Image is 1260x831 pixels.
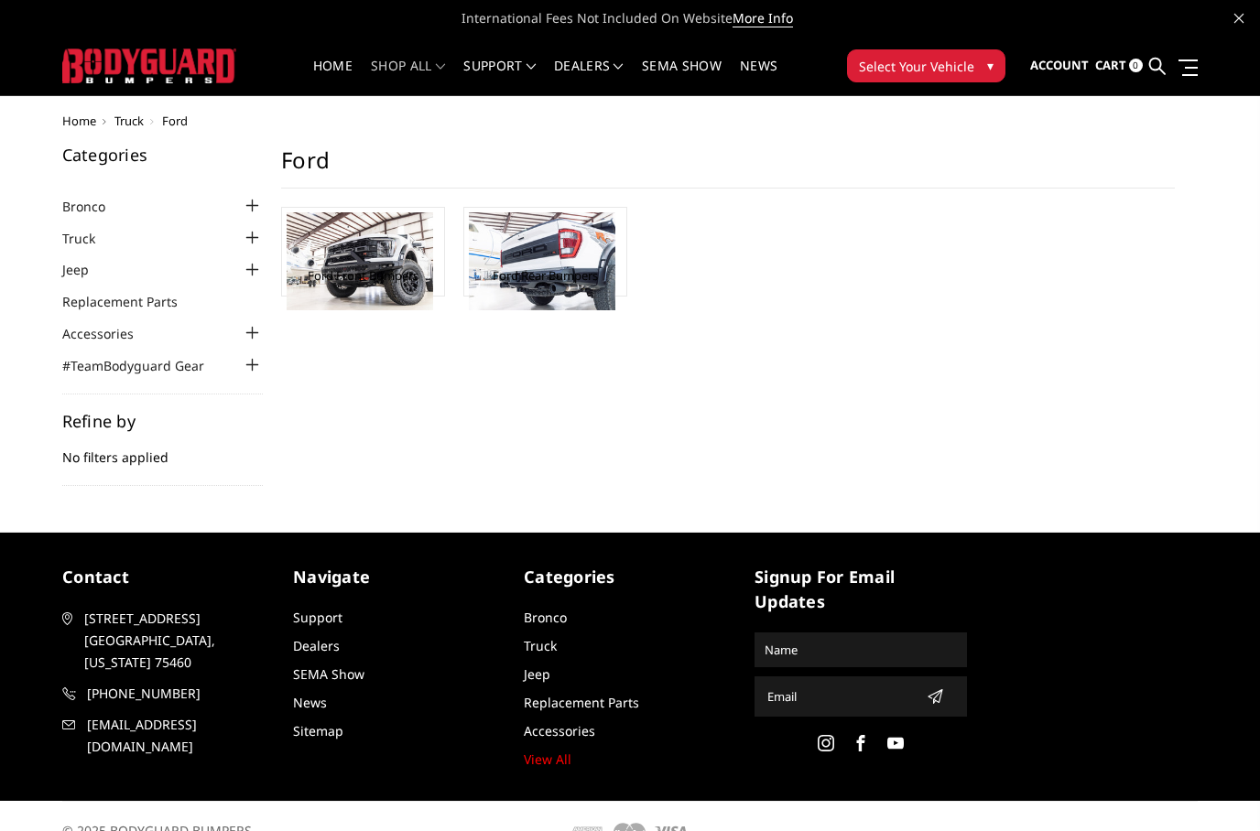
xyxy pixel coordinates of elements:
[62,197,128,216] a: Bronco
[1030,57,1089,73] span: Account
[760,682,919,711] input: Email
[463,59,536,95] a: Support
[293,722,343,739] a: Sitemap
[293,565,505,589] h5: Navigate
[62,260,112,279] a: Jeep
[642,59,722,95] a: SEMA Show
[293,694,327,711] a: News
[62,49,236,82] img: BODYGUARD BUMPERS
[757,635,964,664] input: Name
[293,637,340,654] a: Dealers
[62,413,264,429] h5: Refine by
[755,565,967,614] h5: signup for email updates
[87,714,274,758] span: [EMAIL_ADDRESS][DOMAIN_NAME]
[524,637,557,654] a: Truck
[62,714,275,758] a: [EMAIL_ADDRESS][DOMAIN_NAME]
[554,59,624,95] a: Dealers
[371,59,445,95] a: shop all
[1030,41,1089,91] a: Account
[281,146,1175,189] h1: Ford
[62,324,157,343] a: Accessories
[62,413,264,486] div: No filters applied
[847,49,1005,82] button: Select Your Vehicle
[293,665,364,683] a: SEMA Show
[62,683,275,705] a: [PHONE_NUMBER]
[1129,59,1143,72] span: 0
[313,59,353,95] a: Home
[524,609,567,626] a: Bronco
[62,113,96,129] a: Home
[84,608,271,674] span: [STREET_ADDRESS] [GEOGRAPHIC_DATA], [US_STATE] 75460
[162,113,188,129] span: Ford
[62,292,201,311] a: Replacement Parts
[62,229,118,248] a: Truck
[859,57,974,76] span: Select Your Vehicle
[524,665,550,683] a: Jeep
[1095,41,1143,91] a: Cart 0
[733,9,793,27] a: More Info
[524,694,639,711] a: Replacement Parts
[62,356,227,375] a: #TeamBodyguard Gear
[1095,57,1126,73] span: Cart
[987,56,994,75] span: ▾
[524,722,595,739] a: Accessories
[62,565,275,589] h5: contact
[114,113,144,129] a: Truck
[87,683,274,705] span: [PHONE_NUMBER]
[740,59,777,95] a: News
[293,609,342,626] a: Support
[524,750,571,768] a: View All
[62,146,264,163] h5: Categories
[493,267,598,284] a: Ford Rear Bumpers
[524,565,736,589] h5: Categories
[308,267,418,284] a: Ford Front Bumpers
